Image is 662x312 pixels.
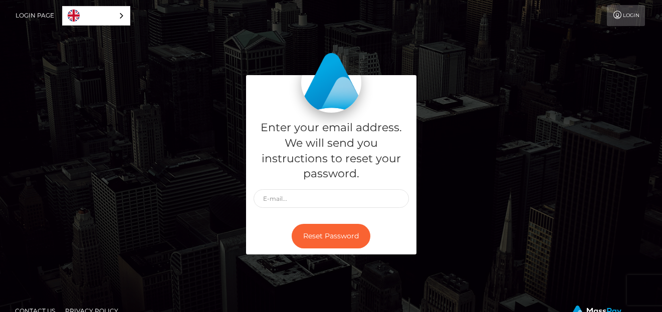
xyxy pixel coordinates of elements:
[301,53,361,113] img: MassPay Login
[62,6,130,26] aside: Language selected: English
[16,5,54,26] a: Login Page
[254,120,409,182] h5: Enter your email address. We will send you instructions to reset your password.
[607,5,645,26] a: Login
[63,7,130,25] a: English
[62,6,130,26] div: Language
[254,189,409,208] input: E-mail...
[292,224,370,248] button: Reset Password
